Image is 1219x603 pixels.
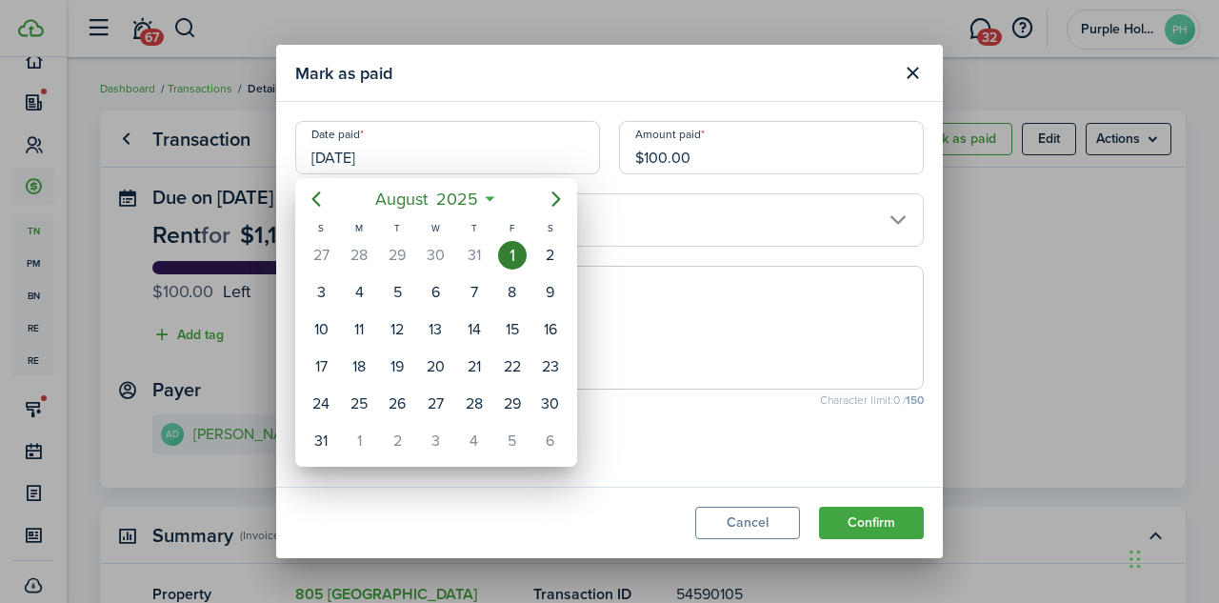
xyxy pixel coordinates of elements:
div: Wednesday, August 20, 2025 [421,352,450,381]
div: Monday, September 1, 2025 [345,427,373,455]
div: Friday, August 8, 2025 [498,278,527,307]
div: S [531,220,570,236]
div: Thursday, August 7, 2025 [460,278,489,307]
div: Wednesday, August 27, 2025 [421,390,450,418]
div: Tuesday, August 26, 2025 [383,390,411,418]
div: Friday, August 22, 2025 [498,352,527,381]
div: T [378,220,416,236]
div: Tuesday, July 29, 2025 [383,241,411,270]
div: Monday, August 18, 2025 [345,352,373,381]
div: Tuesday, September 2, 2025 [383,427,411,455]
div: Thursday, August 21, 2025 [460,352,489,381]
div: Friday, August 29, 2025 [498,390,527,418]
div: Tuesday, August 19, 2025 [383,352,411,381]
div: S [302,220,340,236]
div: Saturday, August 30, 2025 [536,390,565,418]
span: 2025 [431,182,482,216]
div: Thursday, July 31, 2025 [460,241,489,270]
div: Sunday, August 10, 2025 [307,315,335,344]
div: Monday, August 25, 2025 [345,390,373,418]
div: Wednesday, July 30, 2025 [421,241,450,270]
div: Thursday, September 4, 2025 [460,427,489,455]
div: Tuesday, August 5, 2025 [383,278,411,307]
div: W [416,220,454,236]
div: Saturday, August 23, 2025 [536,352,565,381]
div: Friday, September 5, 2025 [498,427,527,455]
div: Monday, July 28, 2025 [345,241,373,270]
div: Sunday, August 31, 2025 [307,427,335,455]
div: Wednesday, August 6, 2025 [421,278,450,307]
div: Monday, August 11, 2025 [345,315,373,344]
div: T [455,220,493,236]
div: Tuesday, August 12, 2025 [383,315,411,344]
div: Sunday, August 17, 2025 [307,352,335,381]
div: Thursday, August 28, 2025 [460,390,489,418]
div: Sunday, August 3, 2025 [307,278,335,307]
mbsc-button: Previous page [297,180,335,218]
div: M [340,220,378,236]
div: Monday, August 4, 2025 [345,278,373,307]
div: Friday, August 15, 2025 [498,315,527,344]
div: F [493,220,531,236]
mbsc-button: August2025 [363,182,490,216]
div: Saturday, August 9, 2025 [536,278,565,307]
div: Wednesday, August 13, 2025 [421,315,450,344]
div: Friday, August 1, 2025 [498,241,527,270]
div: Wednesday, September 3, 2025 [421,427,450,455]
div: Saturday, September 6, 2025 [536,427,565,455]
div: Sunday, July 27, 2025 [307,241,335,270]
span: August [370,182,431,216]
div: Saturday, August 16, 2025 [536,315,565,344]
div: Thursday, August 14, 2025 [460,315,489,344]
div: Sunday, August 24, 2025 [307,390,335,418]
mbsc-button: Next page [537,180,575,218]
div: Saturday, August 2, 2025 [536,241,565,270]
